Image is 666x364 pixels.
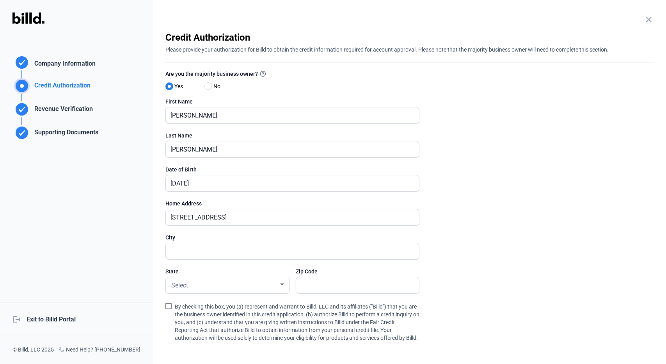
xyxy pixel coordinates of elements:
div: City [165,234,419,241]
label: Are you the majority business owner? [165,70,419,80]
div: Credit Authorization [165,31,654,44]
span: Yes [171,82,183,91]
div: Company Information [31,59,96,70]
div: Please provide your authorization for Billd to obtain the credit information required for account... [165,44,654,54]
div: First Name [165,98,419,105]
div: Need Help? [PHONE_NUMBER] [58,346,140,355]
div: Supporting Documents [31,128,98,141]
div: Credit Authorization [31,81,91,94]
div: State [165,268,289,275]
span: Select [171,282,188,289]
mat-icon: logout [12,315,20,323]
img: Billd Logo [12,12,44,24]
div: Home Address [165,200,419,207]
div: Revenue Verification [31,104,93,117]
div: Last Name [165,132,419,139]
div: © Billd, LLC 2025 [12,346,54,355]
span: No [210,82,220,91]
span: By checking this box, you (a) represent and warrant to Billd, LLC and its affiliates ("Billd") th... [175,302,419,342]
div: Zip Code [296,268,419,275]
div: Date of Birth [165,166,419,173]
mat-icon: close [644,15,654,24]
